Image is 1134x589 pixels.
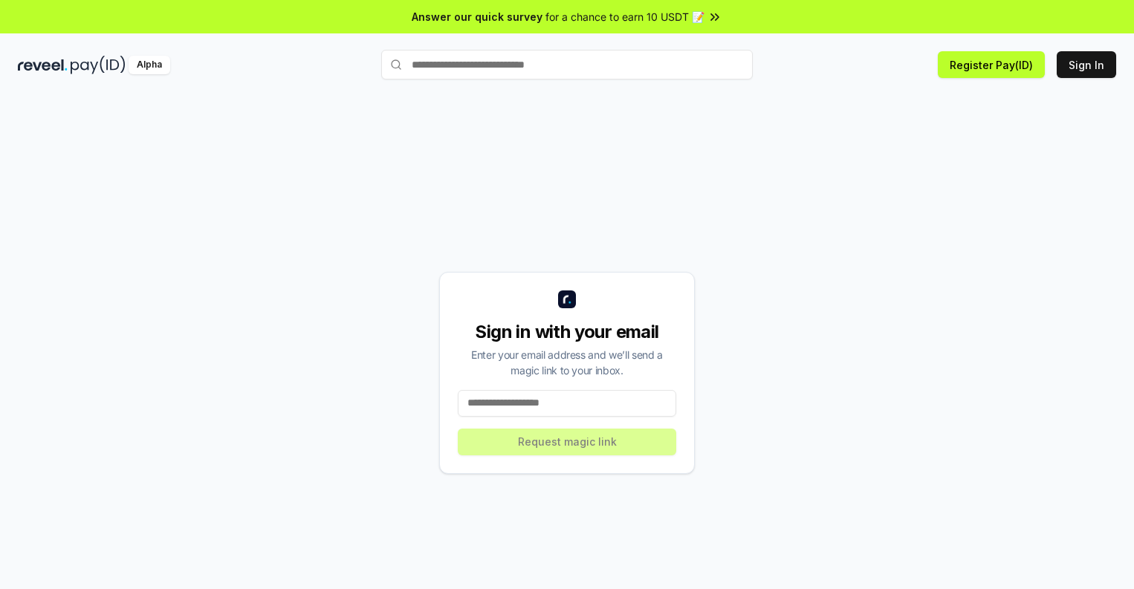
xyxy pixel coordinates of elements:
div: Sign in with your email [458,320,676,344]
button: Sign In [1057,51,1116,78]
span: for a chance to earn 10 USDT 📝 [545,9,704,25]
img: logo_small [558,290,576,308]
img: pay_id [71,56,126,74]
button: Register Pay(ID) [938,51,1045,78]
span: Answer our quick survey [412,9,542,25]
img: reveel_dark [18,56,68,74]
div: Enter your email address and we’ll send a magic link to your inbox. [458,347,676,378]
div: Alpha [129,56,170,74]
